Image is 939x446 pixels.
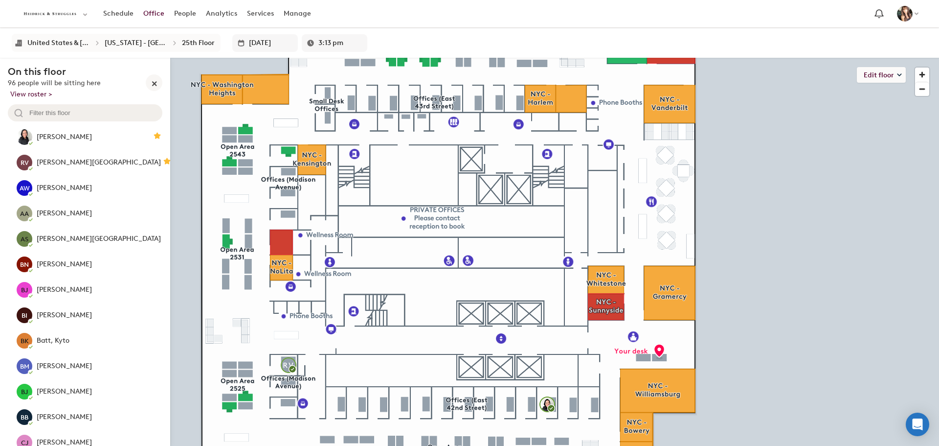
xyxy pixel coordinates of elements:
button: United States & [GEOGRAPHIC_DATA] [24,36,93,50]
div: BJ [17,384,32,399]
div: Brownell, Jesse [16,383,33,400]
h4: Batt, Kyto [37,336,70,346]
a: Manage [279,5,316,23]
a: Schedule [98,5,138,23]
a: People [169,5,201,23]
div: BB [17,409,32,425]
a: Notification bell navigates to notifications page [870,5,888,23]
div: Barrengos, Isabella [16,306,33,324]
div: United States & Canada [27,39,90,47]
div: AW [17,180,32,196]
div: Arwood, Alyssa [16,205,33,222]
button: [US_STATE] - [GEOGRAPHIC_DATA] [102,36,170,50]
h4: [PERSON_NAME] [37,361,93,371]
h2: On this floor [8,66,142,77]
h4: [PERSON_NAME] [37,387,93,397]
div: New York - NY [105,39,167,47]
div: Brodsky, Meredith [16,357,33,375]
div: BM [17,358,32,374]
div: BI [17,307,32,323]
input: Filter this floor [24,104,157,121]
div: BJ [17,282,32,298]
a: Services [242,5,279,23]
div: Reese, Victoria [16,154,33,171]
div: RV [17,155,32,170]
h4: [PERSON_NAME] [37,183,93,193]
input: Enter date in L format or select it from the dropdown [249,34,293,52]
button: 25th Floor [179,36,218,50]
h4: [PERSON_NAME] [37,259,93,269]
div: Batt, Kyto [16,332,33,350]
div: AA [17,206,32,221]
a: Analytics [201,5,242,23]
a: Office [138,5,169,23]
button: Edit floor [857,67,906,83]
h4: [PERSON_NAME][GEOGRAPHIC_DATA] [37,234,162,244]
img: Comitas, Anastasia [897,6,913,22]
span: Notification bell navigates to notifications page [872,7,886,21]
h4: [PERSON_NAME][GEOGRAPHIC_DATA] [37,158,162,167]
div: Atkins, Savannah [16,230,33,248]
div: BN [17,257,32,272]
h4: [PERSON_NAME] [37,285,93,295]
div: Balsam, Nicole [16,256,33,273]
h4: [PERSON_NAME] [37,132,93,142]
a: View roster > [10,90,52,98]
div: Arcinue, Leanne [16,128,33,146]
p: 96 people will be sitting here [8,77,142,89]
div: Bryan, Bill [16,408,33,426]
div: AS [17,231,32,247]
h4: [PERSON_NAME] [37,412,93,422]
img: Arcinue, Leanne [17,129,32,145]
button: Select an organization - Heidrick & Struggles currently selected [16,3,93,25]
div: Bargmann, Jane [16,281,33,299]
div: Allen, Wesley [16,179,33,197]
div: Open Intercom Messenger [906,413,929,436]
button: Comitas, Anastasia [892,3,923,24]
h4: [PERSON_NAME] [37,310,93,320]
h4: [PERSON_NAME] [37,209,93,218]
div: BK [17,333,32,349]
input: Enter a time in h:mm a format or select it for a dropdown list [318,34,362,52]
div: 25th Floor [182,39,215,47]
